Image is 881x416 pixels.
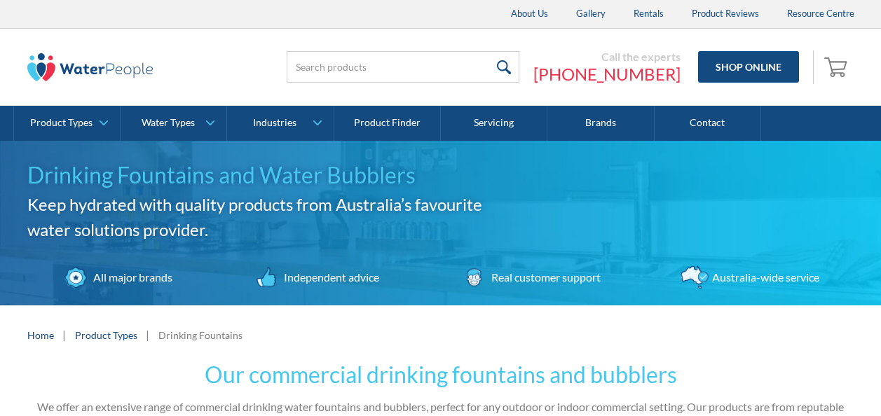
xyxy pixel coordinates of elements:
[334,106,441,141] a: Product Finder
[90,269,172,286] div: All major brands
[27,358,854,391] h2: Our commercial drinking fountains and bubblers
[61,326,68,343] div: |
[547,106,654,141] a: Brands
[709,269,819,286] div: Australia-wide service
[27,328,54,342] a: Home
[253,117,296,129] div: Industries
[30,117,93,129] div: Product Types
[533,50,681,64] div: Call the experts
[821,50,854,84] a: Open empty cart
[158,328,243,342] div: Drinking Fountains
[227,106,333,141] a: Industries
[144,326,151,343] div: |
[488,269,601,286] div: Real customer support
[14,106,120,141] a: Product Types
[441,106,547,141] a: Servicing
[280,269,379,286] div: Independent advice
[655,106,761,141] a: Contact
[121,106,226,141] a: Water Types
[698,51,799,83] a: Shop Online
[27,192,504,242] h2: Keep hydrated with quality products from Australia’s favourite water solutions provider.
[27,158,504,192] h1: Drinking Fountains and Water Bubblers
[142,117,195,129] div: Water Types
[533,64,681,85] a: [PHONE_NUMBER]
[27,53,153,81] img: The Water People
[75,328,137,342] a: Product Types
[824,55,851,78] img: shopping cart
[287,51,519,83] input: Search products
